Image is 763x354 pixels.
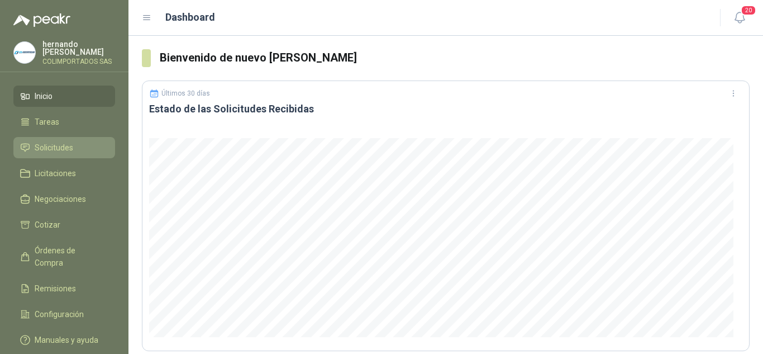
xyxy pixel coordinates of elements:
p: hernando [PERSON_NAME] [42,40,115,56]
span: Órdenes de Compra [35,244,104,269]
a: Manuales y ayuda [13,329,115,351]
a: Remisiones [13,278,115,299]
a: Tareas [13,111,115,133]
p: Últimos 30 días [161,89,210,97]
button: 20 [729,8,750,28]
span: Inicio [35,90,53,102]
a: Cotizar [13,214,115,235]
h3: Bienvenido de nuevo [PERSON_NAME] [160,49,750,67]
a: Negociaciones [13,188,115,210]
a: Configuración [13,304,115,325]
span: Remisiones [35,282,76,295]
a: Órdenes de Compra [13,240,115,273]
span: Manuales y ayuda [35,334,98,346]
p: COLIMPORTADOS SAS [42,58,115,65]
h3: Estado de las Solicitudes Recibidas [149,102,742,116]
span: Solicitudes [35,141,73,154]
a: Licitaciones [13,163,115,184]
span: Cotizar [35,219,60,231]
span: Licitaciones [35,167,76,180]
span: 20 [741,5,756,16]
span: Negociaciones [35,193,86,205]
span: Configuración [35,308,84,320]
span: Tareas [35,116,59,128]
a: Inicio [13,86,115,107]
a: Solicitudes [13,137,115,158]
img: Logo peakr [13,13,70,27]
h1: Dashboard [165,10,215,25]
img: Company Logo [14,42,35,63]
